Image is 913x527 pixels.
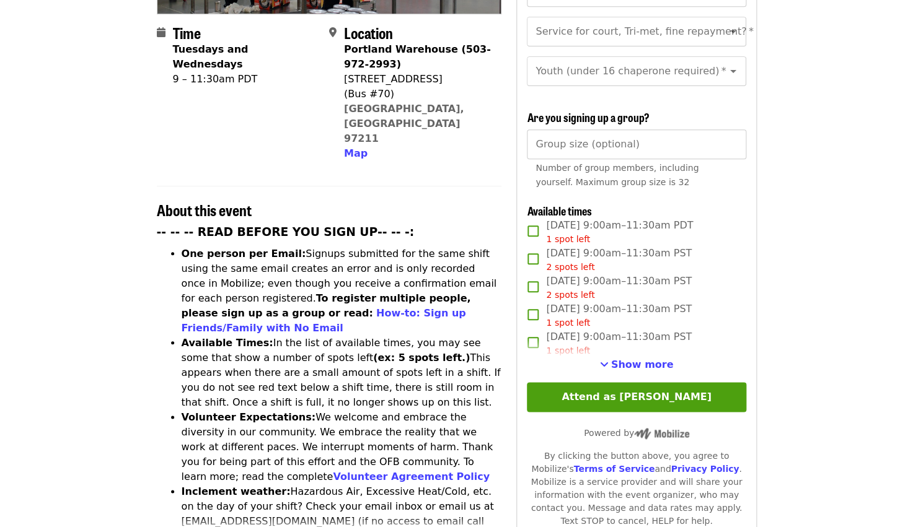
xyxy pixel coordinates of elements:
[611,359,674,370] span: Show more
[182,248,306,259] strong: One person per Email:
[527,129,746,159] input: [object Object]
[182,486,291,497] strong: Inclement weather:
[344,103,464,144] a: [GEOGRAPHIC_DATA], [GEOGRAPHIC_DATA] 97211
[182,292,471,319] strong: To register multiple people, please sign up as a group or read:
[536,163,699,187] span: Number of group members, including yourself. Maximum group size is 32
[527,109,649,125] span: Are you signing up a group?
[173,43,249,70] strong: Tuesdays and Wednesdays
[584,428,689,438] span: Powered by
[634,428,689,439] img: Powered by Mobilize
[546,318,590,328] span: 1 spot left
[546,329,692,357] span: [DATE] 9:00am–11:30am PST
[546,302,692,329] span: [DATE] 9:00am–11:30am PST
[546,346,590,355] span: 1 spot left
[546,262,594,272] span: 2 spots left
[546,274,692,302] span: [DATE] 9:00am–11:30am PST
[373,352,470,364] strong: (ex: 5 spots left.)
[329,27,337,38] i: map-marker-alt icon
[157,225,415,238] strong: -- -- -- READ BEFORE YOU SIGN UP-- -- -:
[157,199,252,220] span: About this event
[527,203,591,219] span: Available times
[333,471,490,482] a: Volunteer Agreement Policy
[546,246,692,274] span: [DATE] 9:00am–11:30am PST
[546,234,590,244] span: 1 spot left
[344,146,368,161] button: Map
[600,357,674,372] button: See more timeslots
[182,246,502,336] li: Signups submitted for the same shift using the same email creates an error and is only recorded o...
[344,87,492,102] div: (Bus #70)
[182,411,316,423] strong: Volunteer Expectations:
[173,72,319,87] div: 9 – 11:30am PDT
[344,22,393,43] span: Location
[671,464,739,474] a: Privacy Policy
[182,307,466,334] a: How-to: Sign up Friends/Family with No Email
[173,22,201,43] span: Time
[725,23,742,40] button: Open
[344,43,491,70] strong: Portland Warehouse (503-972-2993)
[182,410,502,484] li: We welcome and embrace the diversity in our community. We embrace the reality that we work at dif...
[725,63,742,80] button: Open
[344,72,492,87] div: [STREET_ADDRESS]
[546,218,693,246] span: [DATE] 9:00am–11:30am PDT
[182,336,502,410] li: In the list of available times, you may see some that show a number of spots left This appears wh...
[344,147,368,159] span: Map
[182,337,273,349] strong: Available Times:
[157,27,165,38] i: calendar icon
[546,290,594,300] span: 2 spots left
[573,464,655,474] a: Terms of Service
[527,382,746,412] button: Attend as [PERSON_NAME]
